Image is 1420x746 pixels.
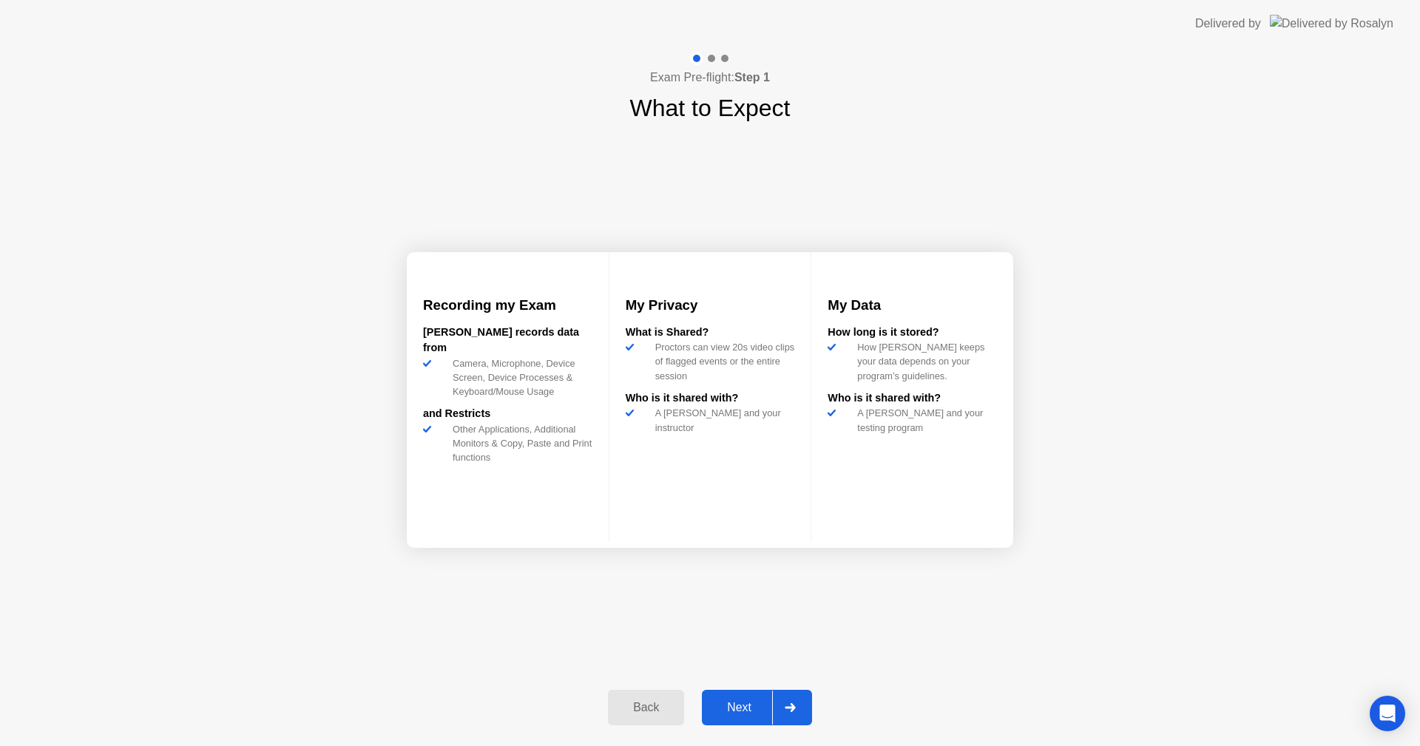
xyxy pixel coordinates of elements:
div: Open Intercom Messenger [1370,696,1405,731]
div: Camera, Microphone, Device Screen, Device Processes & Keyboard/Mouse Usage [447,356,592,399]
div: Who is it shared with? [828,390,997,407]
div: A [PERSON_NAME] and your testing program [851,406,997,434]
h3: My Data [828,295,997,316]
div: Back [612,701,680,714]
h3: Recording my Exam [423,295,592,316]
b: Step 1 [734,71,770,84]
h1: What to Expect [630,90,791,126]
h3: My Privacy [626,295,795,316]
img: Delivered by Rosalyn [1270,15,1393,32]
button: Back [608,690,684,725]
div: Delivered by [1195,15,1261,33]
div: Other Applications, Additional Monitors & Copy, Paste and Print functions [447,422,592,465]
div: What is Shared? [626,325,795,341]
div: Who is it shared with? [626,390,795,407]
h4: Exam Pre-flight: [650,69,770,87]
div: How [PERSON_NAME] keeps your data depends on your program’s guidelines. [851,340,997,383]
div: Next [706,701,772,714]
div: and Restricts [423,406,592,422]
div: How long is it stored? [828,325,997,341]
div: A [PERSON_NAME] and your instructor [649,406,795,434]
button: Next [702,690,812,725]
div: [PERSON_NAME] records data from [423,325,592,356]
div: Proctors can view 20s video clips of flagged events or the entire session [649,340,795,383]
